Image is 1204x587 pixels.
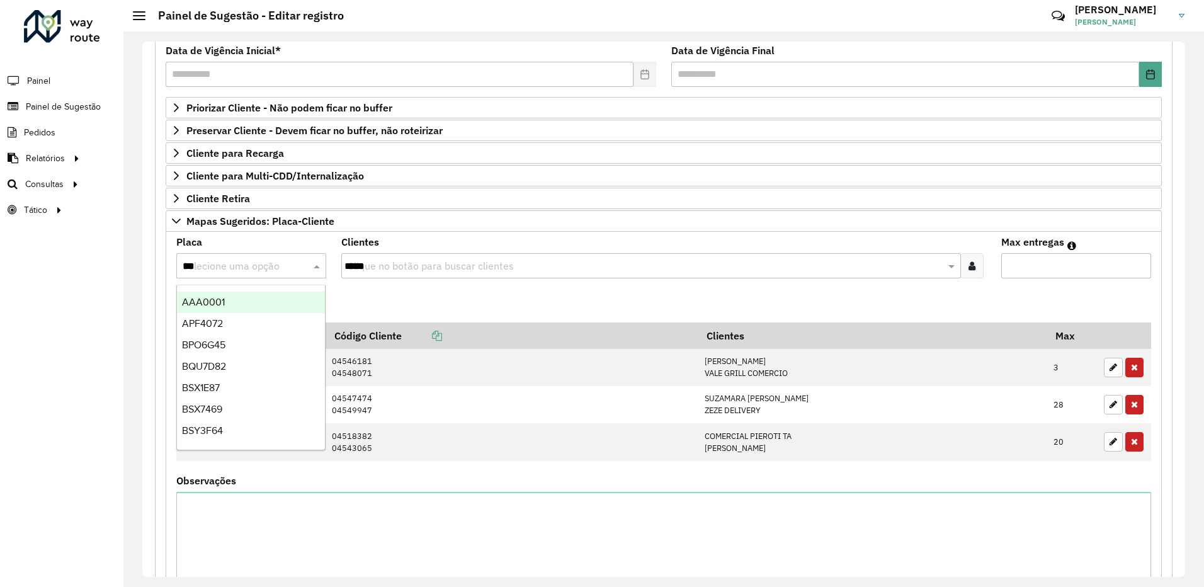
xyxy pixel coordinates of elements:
[402,329,442,342] a: Copiar
[1075,4,1169,16] h3: [PERSON_NAME]
[24,203,47,217] span: Tático
[25,178,64,191] span: Consultas
[182,382,220,393] span: BSX1E87
[182,297,225,307] span: AAA0001
[341,234,379,249] label: Clientes
[1047,423,1098,460] td: 20
[671,43,775,58] label: Data de Vigência Final
[1075,16,1169,28] span: [PERSON_NAME]
[166,43,281,58] label: Data de Vigência Inicial
[326,349,698,386] td: 04546181 04548071
[326,322,698,349] th: Código Cliente
[326,386,698,423] td: 04547474 04549947
[176,285,326,450] ng-dropdown-panel: Options list
[24,126,55,139] span: Pedidos
[166,97,1162,118] a: Priorizar Cliente - Não podem ficar no buffer
[166,210,1162,232] a: Mapas Sugeridos: Placa-Cliente
[166,165,1162,186] a: Cliente para Multi-CDD/Internalização
[166,188,1162,209] a: Cliente Retira
[698,423,1047,460] td: COMERCIAL PIEROTI TA [PERSON_NAME]
[182,339,225,350] span: BPO6G45
[186,193,250,203] span: Cliente Retira
[182,404,222,414] span: BSX7469
[1001,234,1064,249] label: Max entregas
[186,125,443,135] span: Preservar Cliente - Devem ficar no buffer, não roteirizar
[698,386,1047,423] td: SUZAMARA [PERSON_NAME] ZEZE DELIVERY
[1045,3,1072,30] a: Contato Rápido
[1047,349,1098,386] td: 3
[186,148,284,158] span: Cliente para Recarga
[166,120,1162,141] a: Preservar Cliente - Devem ficar no buffer, não roteirizar
[182,425,223,436] span: BSY3F64
[1047,322,1098,349] th: Max
[145,9,344,23] h2: Painel de Sugestão - Editar registro
[698,349,1047,386] td: [PERSON_NAME] VALE GRILL COMERCIO
[182,318,223,329] span: APF4072
[186,103,392,113] span: Priorizar Cliente - Não podem ficar no buffer
[186,171,364,181] span: Cliente para Multi-CDD/Internalização
[698,322,1047,349] th: Clientes
[182,361,226,372] span: BQU7D82
[1139,62,1162,87] button: Choose Date
[26,152,65,165] span: Relatórios
[176,234,202,249] label: Placa
[166,142,1162,164] a: Cliente para Recarga
[1067,241,1076,251] em: Máximo de clientes que serão colocados na mesma rota com os clientes informados
[176,473,236,488] label: Observações
[326,423,698,460] td: 04518382 04543065
[27,74,50,88] span: Painel
[26,100,101,113] span: Painel de Sugestão
[1047,386,1098,423] td: 28
[186,216,334,226] span: Mapas Sugeridos: Placa-Cliente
